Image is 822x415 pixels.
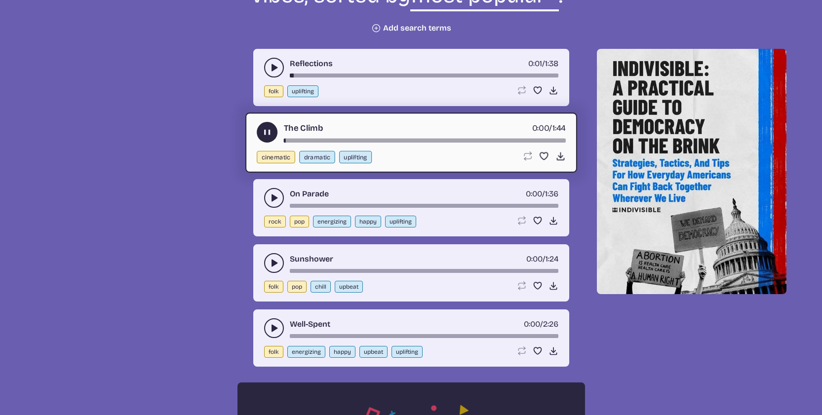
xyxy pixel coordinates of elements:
img: Help save our democracy! [597,49,786,294]
button: play-pause toggle [257,122,277,143]
button: Loop [517,85,527,95]
button: uplifting [385,216,416,227]
span: 1:36 [545,189,558,198]
div: / [528,58,558,70]
div: song-time-bar [290,334,558,338]
div: song-time-bar [290,269,558,273]
button: play-pause toggle [264,188,284,208]
div: song-time-bar [290,204,558,208]
button: folk [264,346,283,358]
button: energizing [313,216,351,227]
span: timer [532,123,549,133]
span: 1:24 [546,254,558,264]
button: folk [264,85,283,97]
div: / [526,188,558,200]
span: 1:44 [552,123,565,133]
div: / [524,318,558,330]
button: play-pause toggle [264,253,284,273]
a: Well-Spent [290,318,330,330]
button: happy [355,216,381,227]
button: Favorite [539,151,549,161]
button: happy [329,346,355,358]
button: Loop [517,346,527,356]
a: The Climb [283,122,323,134]
button: uplifting [339,151,372,163]
button: folk [264,281,283,293]
button: Loop [522,151,532,161]
button: pop [290,216,309,227]
a: Sunshower [290,253,333,265]
div: / [532,122,565,134]
button: energizing [287,346,325,358]
button: dramatic [299,151,335,163]
button: uplifting [391,346,423,358]
div: song-time-bar [290,74,558,77]
span: timer [526,254,543,264]
div: / [526,253,558,265]
button: upbeat [359,346,388,358]
button: Favorite [533,216,543,226]
button: upbeat [335,281,363,293]
span: 2:26 [543,319,558,329]
a: Reflections [290,58,333,70]
button: Loop [517,216,527,226]
span: timer [528,59,542,68]
button: Add search terms [371,23,451,33]
button: cinematic [257,151,295,163]
button: play-pause toggle [264,58,284,77]
button: play-pause toggle [264,318,284,338]
button: Favorite [533,85,543,95]
button: chill [311,281,331,293]
span: timer [526,189,542,198]
button: rock [264,216,286,227]
button: Favorite [533,281,543,291]
div: song-time-bar [283,139,565,143]
button: Loop [517,281,527,291]
a: On Parade [290,188,329,200]
button: Favorite [533,346,543,356]
span: timer [524,319,540,329]
button: uplifting [287,85,318,97]
span: 1:38 [545,59,558,68]
button: pop [287,281,307,293]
